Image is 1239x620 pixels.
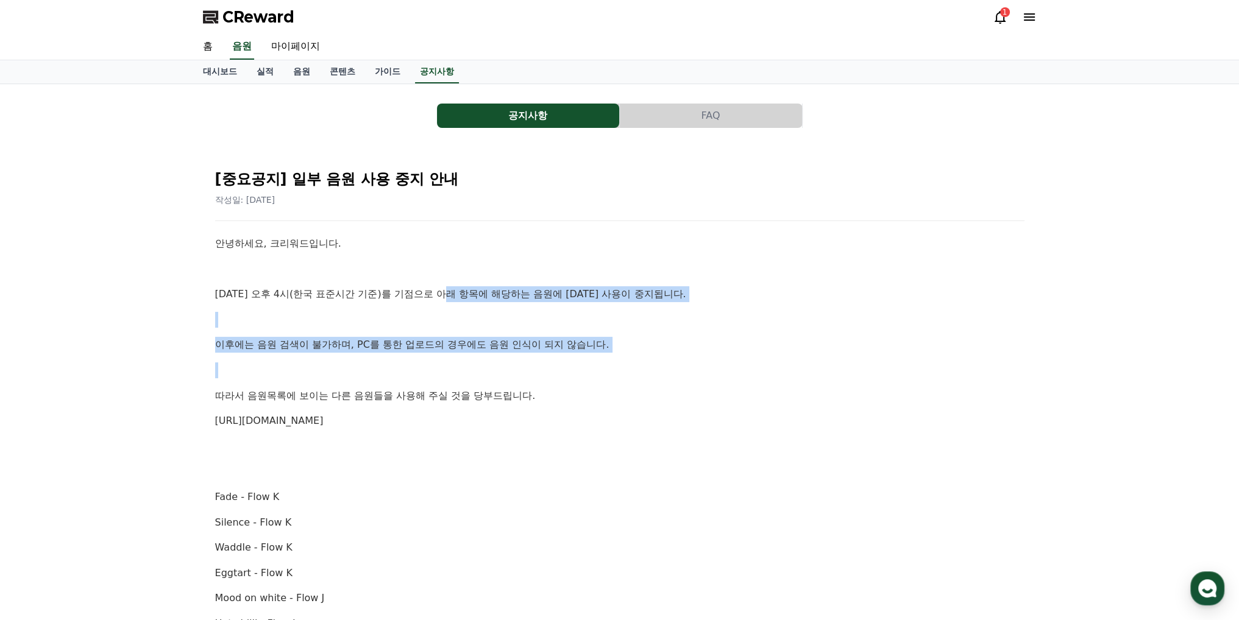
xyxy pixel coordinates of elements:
a: 홈 [193,34,222,60]
a: CReward [203,7,294,27]
p: 안녕하세요, 크리워드입니다. [215,236,1024,252]
a: [URL][DOMAIN_NAME] [215,415,324,426]
span: CReward [222,7,294,27]
p: Silence - Flow K [215,515,1024,530]
a: 대시보드 [193,60,247,83]
a: 음원 [283,60,320,83]
a: 대화 [80,386,157,417]
a: 공지사항 [415,60,459,83]
span: 작성일: [DATE] [215,195,275,205]
p: 이후에는 음원 검색이 불가하며, PC를 통한 업로드의 경우에도 음원 인식이 되지 않습니다. [215,337,1024,353]
a: 실적 [247,60,283,83]
span: 설정 [188,404,203,414]
a: 공지사항 [437,104,620,128]
button: 공지사항 [437,104,619,128]
p: [DATE] 오후 4시(한국 표준시간 기준)를 기점으로 아래 항목에 해당하는 음원에 [DATE] 사용이 중지됩니다. [215,286,1024,302]
button: FAQ [620,104,802,128]
span: 대화 [112,405,126,415]
p: Waddle - Flow K [215,540,1024,555]
a: 마이페이지 [261,34,330,60]
a: 가이드 [365,60,410,83]
a: 홈 [4,386,80,417]
div: 1 [1000,7,1010,17]
a: 설정 [157,386,234,417]
span: 홈 [38,404,46,414]
p: Fade - Flow K [215,489,1024,505]
a: 음원 [230,34,254,60]
a: 콘텐츠 [320,60,365,83]
p: Mood on white - Flow J [215,590,1024,606]
p: Eggtart - Flow K [215,565,1024,581]
a: 1 [993,10,1007,24]
p: 따라서 음원목록에 보이는 다른 음원들을 사용해 주실 것을 당부드립니다. [215,388,1024,404]
h2: [중요공지] 일부 음원 사용 중지 안내 [215,169,1024,189]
